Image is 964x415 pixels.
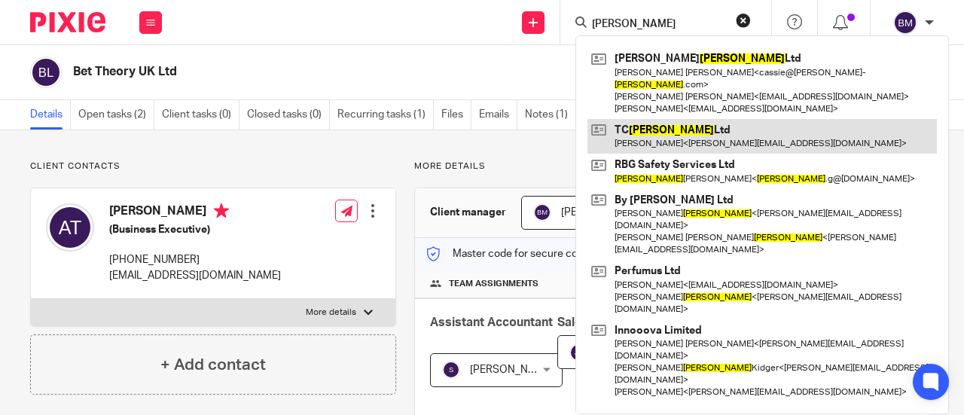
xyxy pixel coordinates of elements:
[109,203,281,222] h4: [PERSON_NAME]
[569,343,587,362] img: svg%3E
[430,316,553,328] span: Assistant Accountant
[109,268,281,283] p: [EMAIL_ADDRESS][DOMAIN_NAME]
[441,100,471,130] a: Files
[162,100,239,130] a: Client tasks (0)
[30,100,71,130] a: Details
[247,100,330,130] a: Closed tasks (0)
[306,307,356,319] p: More details
[430,205,506,220] h3: Client manager
[30,12,105,32] img: Pixie
[449,278,538,290] span: Team assignments
[78,100,154,130] a: Open tasks (2)
[414,160,934,172] p: More details
[160,353,266,377] h4: + Add contact
[533,203,551,221] img: svg%3E
[561,207,644,218] span: [PERSON_NAME]
[214,203,229,218] i: Primary
[337,100,434,130] a: Recurring tasks (1)
[736,13,751,28] button: Clear
[479,100,517,130] a: Emails
[30,56,62,88] img: svg%3E
[426,246,686,261] p: Master code for secure communications and files
[590,18,726,32] input: Search
[557,316,632,328] span: Sales Person
[470,365,562,375] span: [PERSON_NAME] B
[30,160,396,172] p: Client contacts
[893,11,917,35] img: svg%3E
[46,203,94,252] img: svg%3E
[73,64,598,80] h2: Bet Theory UK Ltd
[442,361,460,379] img: svg%3E
[525,100,576,130] a: Notes (1)
[109,222,281,237] h5: (Business Executive)
[109,252,281,267] p: [PHONE_NUMBER]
